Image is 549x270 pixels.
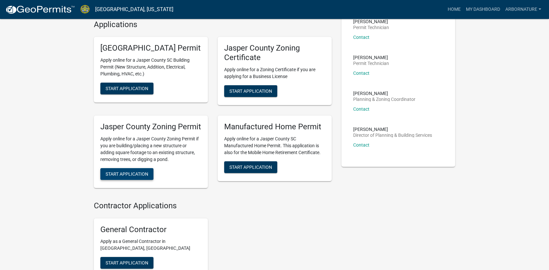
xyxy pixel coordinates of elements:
[106,86,148,91] span: Start Application
[503,3,544,16] a: ArborNature
[229,164,272,169] span: Start Application
[95,4,173,15] a: [GEOGRAPHIC_DATA], [US_STATE]
[80,5,90,14] img: Jasper County, South Carolina
[353,19,389,24] p: [PERSON_NAME]
[353,71,369,76] a: Contact
[224,122,325,132] h5: Manufactured Home Permit
[224,161,277,173] button: Start Application
[463,3,503,16] a: My Dashboard
[353,133,432,137] p: Director of Planning & Building Services
[100,225,201,234] h5: General Contractor
[224,66,325,80] p: Apply online for a Zoning Certificate if you are applying for a Business License
[100,122,201,132] h5: Jasper County Zoning Permit
[100,135,201,163] p: Apply online for a Jasper County Zoning Permit if you are building/placing a new structure or add...
[106,171,148,176] span: Start Application
[229,88,272,94] span: Start Application
[353,25,389,30] p: Permit Technician
[353,61,389,66] p: Permit Technician
[100,83,153,94] button: Start Application
[100,43,201,53] h5: [GEOGRAPHIC_DATA] Permit
[94,201,332,211] h4: Contractor Applications
[353,127,432,132] p: [PERSON_NAME]
[445,3,463,16] a: Home
[353,35,369,40] a: Contact
[106,260,148,265] span: Start Application
[353,106,369,112] a: Contact
[353,55,389,60] p: [PERSON_NAME]
[100,238,201,252] p: Apply as a General Contractor in [GEOGRAPHIC_DATA], [GEOGRAPHIC_DATA]
[224,135,325,156] p: Apply online for a Jasper County SC Manufactured Home Permit. This application is also for the Mo...
[100,257,153,269] button: Start Application
[224,43,325,62] h5: Jasper County Zoning Certificate
[100,168,153,180] button: Start Application
[94,20,332,29] h4: Applications
[353,97,415,102] p: Planning & Zoning Coordinator
[100,57,201,77] p: Apply online for a Jasper County SC Building Permit (New Structure, Addition, Electrical, Plumbin...
[353,142,369,148] a: Contact
[353,91,415,96] p: [PERSON_NAME]
[94,20,332,193] wm-workflow-list-section: Applications
[224,85,277,97] button: Start Application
